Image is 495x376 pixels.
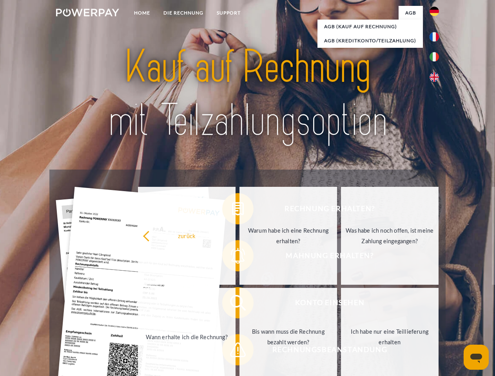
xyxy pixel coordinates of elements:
iframe: Schaltfläche zum Öffnen des Messaging-Fensters [464,345,489,370]
a: Was habe ich noch offen, ist meine Zahlung eingegangen? [341,187,439,285]
a: Home [127,6,157,20]
img: de [430,7,439,16]
img: en [430,72,439,82]
a: AGB (Kreditkonto/Teilzahlung) [317,34,423,48]
a: DIE RECHNUNG [157,6,210,20]
a: SUPPORT [210,6,247,20]
a: agb [399,6,423,20]
div: zurück [143,230,231,241]
div: Wann erhalte ich die Rechnung? [143,331,231,342]
div: Warum habe ich eine Rechnung erhalten? [244,225,332,246]
a: AGB (Kauf auf Rechnung) [317,20,423,34]
div: Was habe ich noch offen, ist meine Zahlung eingegangen? [346,225,434,246]
img: logo-powerpay-white.svg [56,9,119,16]
div: Ich habe nur eine Teillieferung erhalten [346,326,434,347]
div: Bis wann muss die Rechnung bezahlt werden? [244,326,332,347]
img: fr [430,32,439,42]
img: title-powerpay_de.svg [75,38,420,150]
img: it [430,52,439,61]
